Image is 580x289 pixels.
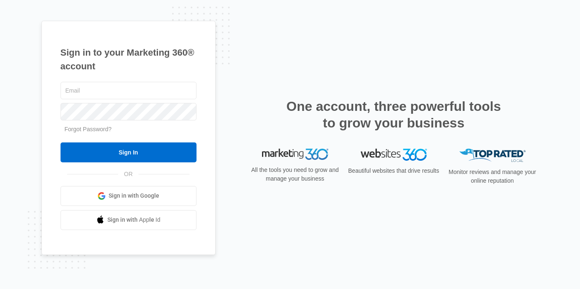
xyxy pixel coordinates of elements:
[361,149,427,161] img: Websites 360
[446,168,539,185] p: Monitor reviews and manage your online reputation
[262,149,328,160] img: Marketing 360
[459,149,526,162] img: Top Rated Local
[61,142,197,162] input: Sign In
[249,166,342,183] p: All the tools you need to grow and manage your business
[65,126,112,132] a: Forgot Password?
[61,46,197,73] h1: Sign in to your Marketing 360® account
[118,170,138,179] span: OR
[61,210,197,230] a: Sign in with Apple Id
[107,216,160,224] span: Sign in with Apple Id
[109,191,159,200] span: Sign in with Google
[284,98,504,131] h2: One account, three powerful tools to grow your business
[61,82,197,99] input: Email
[61,186,197,206] a: Sign in with Google
[347,167,440,175] p: Beautiful websites that drive results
